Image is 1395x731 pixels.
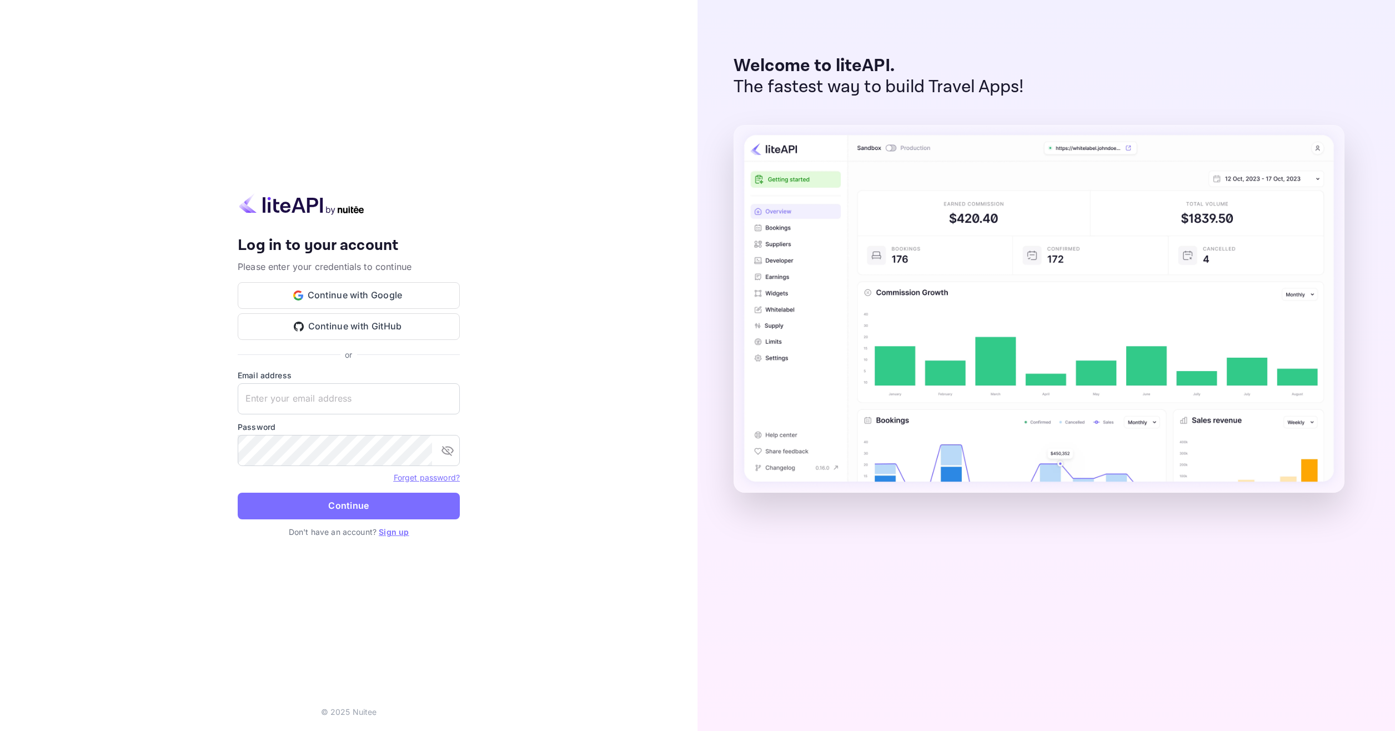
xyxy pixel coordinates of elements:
button: Continue with GitHub [238,313,460,340]
p: Don't have an account? [238,526,460,538]
a: Forget password? [394,472,460,483]
a: Sign up [379,527,409,537]
img: liteAPI Dashboard Preview [734,125,1344,493]
p: The fastest way to build Travel Apps! [734,77,1024,98]
p: Please enter your credentials to continue [238,260,460,273]
img: liteapi [238,193,365,215]
h4: Log in to your account [238,236,460,256]
p: or [345,349,352,361]
button: Continue with Google [238,282,460,309]
button: Continue [238,493,460,519]
button: toggle password visibility [436,439,459,462]
input: Enter your email address [238,383,460,414]
label: Email address [238,369,460,381]
label: Password [238,421,460,433]
p: © 2025 Nuitee [321,706,377,718]
a: Forget password? [394,473,460,482]
p: Welcome to liteAPI. [734,56,1024,77]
